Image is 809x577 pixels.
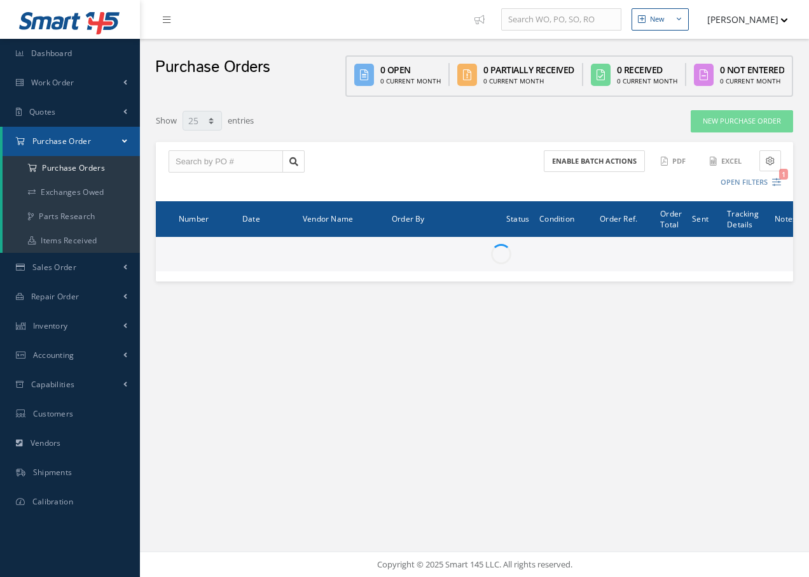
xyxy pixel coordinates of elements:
a: Exchanges Owed [3,180,140,204]
span: Inventory [33,320,68,331]
span: Purchase Order [32,136,91,146]
input: Search by PO # [169,150,283,173]
span: 1 [779,169,788,180]
span: Notes [775,212,796,224]
span: Order Total [660,207,682,230]
span: Dashboard [31,48,73,59]
span: Order Ref. [600,212,637,224]
h2: Purchase Orders [155,58,270,77]
span: Date [242,212,260,224]
a: Items Received [3,229,140,253]
span: Work Order [31,77,74,88]
div: Copyright © 2025 Smart 145 LLC. All rights reserved. [153,559,796,571]
a: Purchase Orders [3,156,140,180]
span: Tracking Details [727,207,759,230]
div: 0 Partially Received [483,63,574,76]
div: New [650,14,665,25]
div: 0 Current Month [483,76,574,86]
span: Repair Order [31,291,80,302]
span: Sent [692,212,709,224]
span: Order By [392,212,425,224]
span: Capabilities [31,379,75,390]
button: Enable batch actions [544,150,645,173]
span: Number [179,212,209,224]
span: Vendors [31,438,61,448]
span: Sales Order [32,262,76,273]
div: 0 Not Entered [720,63,785,76]
input: Search WO, PO, SO, RO [501,8,621,31]
span: Customers [33,408,74,419]
span: Status [506,212,529,224]
a: New Purchase Order [691,110,793,132]
span: Calibration [32,496,73,507]
span: Quotes [29,106,56,117]
button: Open Filters1 [709,172,781,193]
button: [PERSON_NAME] [695,7,788,32]
a: Parts Research [3,204,140,229]
label: entries [228,110,254,127]
span: Vendor Name [303,212,353,224]
button: PDF [654,150,694,173]
span: Condition [539,212,574,224]
button: Excel [703,150,750,173]
label: Show [156,110,177,127]
span: Accounting [33,350,74,360]
div: 0 Current Month [720,76,785,86]
div: 0 Open [380,63,441,76]
div: 0 Current Month [617,76,677,86]
div: 0 Current Month [380,76,441,86]
div: 0 Received [617,63,677,76]
a: Purchase Order [3,127,140,156]
button: New [632,8,689,31]
span: Shipments [33,467,73,478]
